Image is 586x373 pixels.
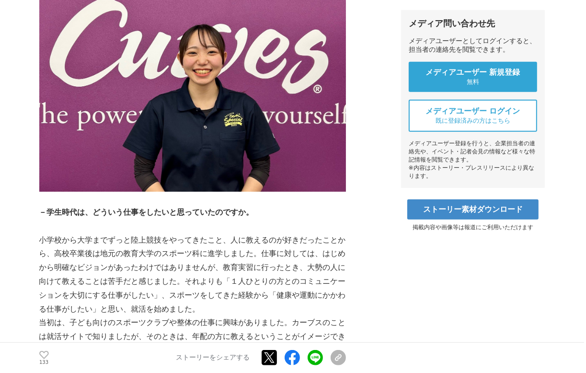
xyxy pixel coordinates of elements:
[409,100,537,132] a: メディアユーザー ログイン 既に登録済みの方はこちら
[436,117,510,125] span: 既に登録済みの方はこちら
[425,106,520,117] span: メディアユーザー ログイン
[409,18,537,29] div: メディア問い合わせ先
[39,360,49,365] p: 133
[176,354,250,362] p: ストーリーをシェアする
[467,78,479,86] span: 無料
[425,68,520,78] span: メディアユーザー 新規登録
[39,208,254,216] strong: －学生時代は、どういう仕事をしたいと思っていたのですか。
[401,223,545,232] p: 掲載内容や画像等は報道にご利用いただけます
[409,37,537,54] div: メディアユーザーとしてログインすると、担当者の連絡先を閲覧できます。
[407,199,539,220] a: ストーリー素材ダウンロード
[409,140,537,180] div: メディアユーザー登録を行うと、企業担当者の連絡先や、イベント・記者会見の情報など様々な特記情報を閲覧できます。 ※内容はストーリー・プレスリリースにより異なります。
[39,233,346,316] p: 小学校から大学までずっと陸上競技をやってきたこと、人に教えるのが好きだったことから、高校卒業後は地元の教育大学のスポーツ科に進学しました。仕事に対しては、はじめから明確なビジョンがあったわけでは...
[409,62,537,92] a: メディアユーザー 新規登録 無料
[39,316,346,371] p: 当初は、子ども向けのスポーツクラブや整体の仕事に興味がありました。カーブスのことは就活サイトで知りましたが、そのときは、年配の方に教えるということがイメージできませんでした。とりあえず話だけでも...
